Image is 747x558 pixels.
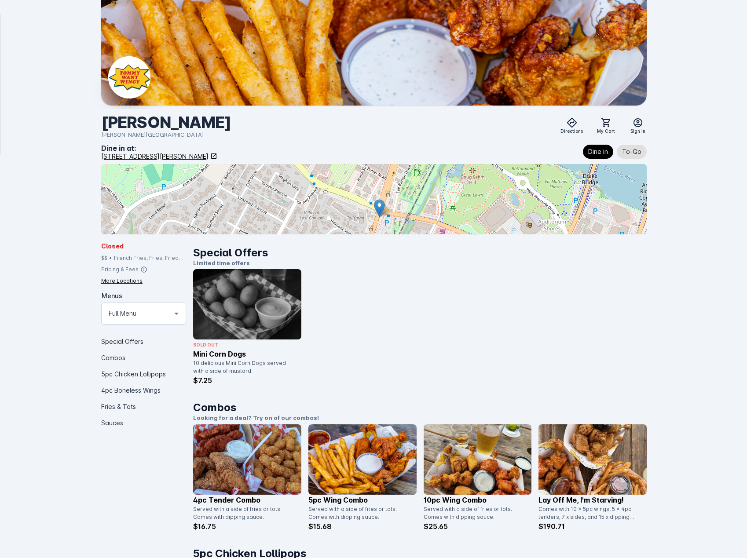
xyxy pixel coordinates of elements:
p: 10pc Wing Combo [424,495,532,505]
img: catalog item [538,424,647,495]
div: 10 delicious Mini Corn Dogs served with a side of mustard. [193,359,296,375]
div: Special Offers [101,333,186,350]
div: Sauces [101,415,186,431]
p: $7.25 [193,375,301,386]
p: Limited time offers [193,259,647,268]
p: Lay off me, I'm starving! [538,495,647,505]
span: To-Go [622,146,641,157]
mat-label: Menus [102,292,122,299]
img: catalog item [193,424,301,495]
div: Comes with 10 x 5pc wings, 5 x 4pc tenders, 7 x sides, and 15 x dipping sauces [538,505,641,521]
div: Fries & Tots [101,398,186,415]
img: Marker [374,199,385,217]
div: Served with a side of fries or tots. Comes with dipping sauce. [193,505,296,521]
img: catalog item [424,424,532,495]
div: Dine in at: [101,143,217,153]
div: French Fries, Fries, Fried Chicken, Tots, Buffalo Wings, Chicken, Wings, Fried Pickles [114,254,186,262]
mat-chip-listbox: Fulfillment [583,143,647,160]
div: Combos [101,350,186,366]
h1: Combos [193,400,647,416]
p: $190.71 [538,521,647,532]
p: Mini Corn Dogs [193,349,301,359]
div: Served with a side of fries or tots. Comes with dipping sauce. [308,505,411,521]
span: Dine in [588,146,608,157]
img: catalog item [193,269,301,339]
div: 5pc Chicken Lollipops [101,366,186,382]
h1: Special Offers [193,245,647,261]
span: Closed [101,241,124,251]
div: Pricing & Fees [101,266,139,274]
span: Sold Out [193,342,218,347]
div: $$ [101,254,107,262]
div: 4pc Boneless Wings [101,382,186,398]
p: $16.75 [193,521,301,532]
div: [STREET_ADDRESS][PERSON_NAME] [101,152,209,161]
p: 5pc Wing Combo [308,495,417,505]
div: More Locations [101,277,143,285]
img: Business Logo [108,56,150,98]
div: Served with a side of fries or tots. Comes with dipping sauce. [424,505,527,521]
p: $15.68 [308,521,417,532]
div: • [109,254,112,262]
span: Directions [560,128,583,135]
img: catalog item [308,424,417,495]
p: Looking for a deal? Try on of our combos! [193,414,647,423]
div: [PERSON_NAME] [101,113,231,132]
p: $25.65 [424,521,532,532]
div: [PERSON_NAME][GEOGRAPHIC_DATA] [101,131,231,139]
mat-select-trigger: Full Menu [109,308,136,319]
p: 4pc Tender Combo [193,495,301,505]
